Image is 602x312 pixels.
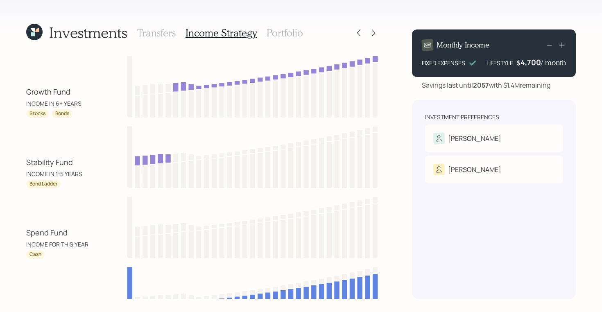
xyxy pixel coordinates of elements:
h4: / month [541,58,566,67]
div: Bond Ladder [29,181,57,188]
div: Stocks [29,110,45,117]
h3: Portfolio [267,27,303,39]
div: 4,700 [521,57,541,67]
div: Investment Preferences [425,113,499,121]
h1: Investments [49,24,127,41]
div: Cash [29,251,41,258]
div: LIFESTYLE [487,59,513,67]
div: Foundation [26,298,66,309]
div: Stability Fund [26,157,73,168]
div: Spend Fund [26,227,68,238]
div: Bonds [55,110,69,117]
h3: Income Strategy [186,27,257,39]
div: [PERSON_NAME] [448,133,501,143]
div: INCOME IN 1-5 YEARS [26,170,82,178]
h4: Monthly Income [437,41,489,50]
div: Growth Fund [26,86,70,97]
div: [PERSON_NAME] [448,165,501,174]
b: 2057 [473,81,489,90]
div: INCOME FOR THIS YEAR [26,240,88,249]
div: INCOME IN 6+ YEARS [26,99,81,108]
h3: Transfers [137,27,176,39]
div: FIXED EXPENSES [422,59,465,67]
h4: $ [516,58,521,67]
div: Savings last until with $1.4M remaining [422,80,550,90]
